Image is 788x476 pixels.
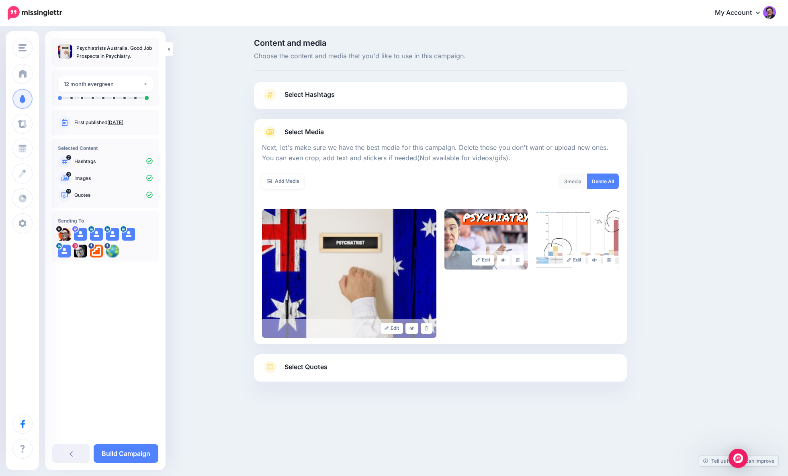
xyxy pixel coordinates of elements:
[284,362,327,372] span: Select Quotes
[74,119,153,126] p: First published
[254,51,627,61] span: Choose the content and media that you'd like to use in this campaign.
[58,76,153,92] button: 12 month evergreen
[66,155,71,160] span: 7
[262,361,619,382] a: Select Quotes
[699,456,778,466] a: Tell us how we can improve
[563,255,586,266] a: Edit
[74,245,87,257] img: 122163825_1725592534290144_3360279602961816703_n-bsa107012.jpg
[262,209,436,338] img: 3164dc76db9cc01184a45c1a8cf525c1_large.jpg
[558,174,587,189] div: media
[107,119,123,125] a: [DATE]
[262,139,619,338] div: Select Media
[444,209,528,270] img: 8a74539b5dbe9da35b5fcafc25555186_large.jpg
[66,172,71,177] span: 3
[8,6,62,20] img: Missinglettr
[74,175,153,182] p: Images
[262,88,619,109] a: Select Hashtags
[74,192,153,199] p: Quotes
[58,44,72,59] img: 3164dc76db9cc01184a45c1a8cf525c1_thumb.jpg
[262,174,304,189] a: Add Media
[729,449,748,468] div: Open Intercom Messenger
[58,228,71,241] img: WzcO4JCH-41099.jpg
[707,3,776,23] a: My Account
[381,323,403,334] a: Edit
[74,228,87,241] img: user_default_image.png
[64,80,143,89] div: 12 month evergreen
[284,127,324,137] span: Select Media
[90,228,103,241] img: user_default_image.png
[472,255,495,266] a: Edit
[74,158,153,165] p: Hashtags
[58,218,153,224] h4: Sending To
[122,228,135,241] img: user_default_image.png
[106,245,119,257] img: 8VMNCI5Gv2n-bsa107011.png
[66,189,72,194] span: 14
[262,143,619,163] p: Next, let's make sure we have the best media for this campaign. Delete those you don't want or up...
[58,145,153,151] h4: Selected Content
[536,209,619,270] img: 0a7c0a32ecf6ae0c20870cc009de52d0_large.jpg
[18,44,27,51] img: menu.png
[58,245,71,257] img: user_default_image.png
[76,44,153,60] p: Psychiatrists Australia. Good Job Prospects in Psychiatry.
[262,126,619,139] a: Select Media
[106,228,119,241] img: user_default_image.png
[564,178,567,184] span: 3
[284,89,335,100] span: Select Hashtags
[254,39,627,47] span: Content and media
[90,245,103,257] img: picture-bsa64695.png
[587,174,619,189] a: Delete All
